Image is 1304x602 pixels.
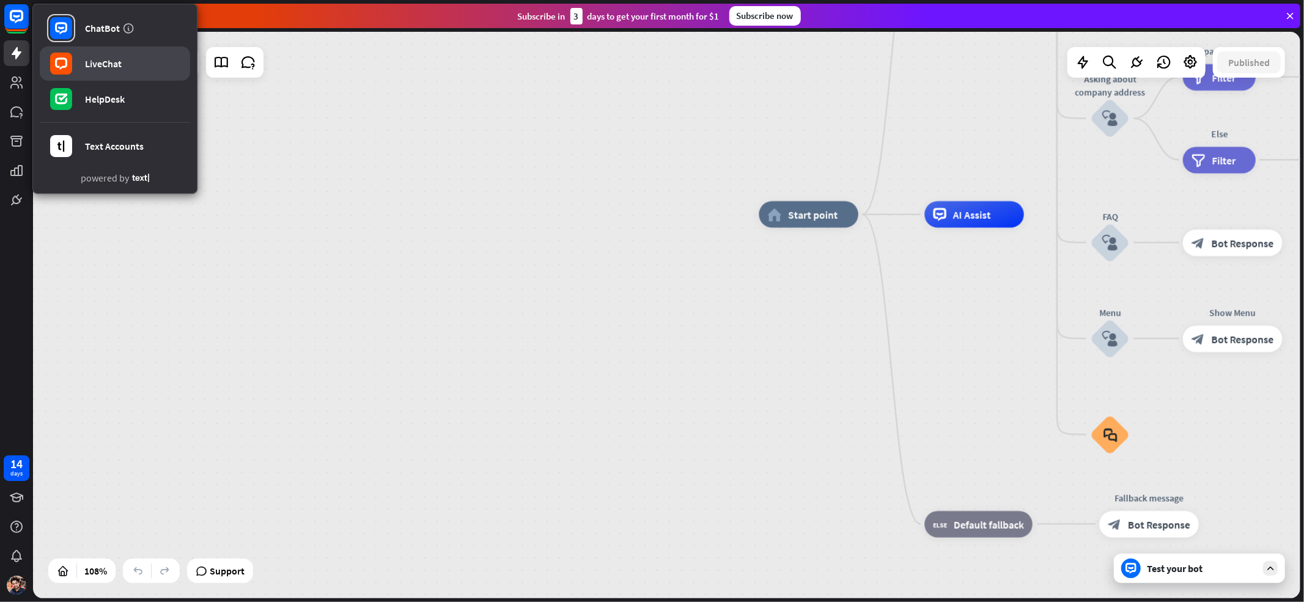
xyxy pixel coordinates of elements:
[1102,331,1118,347] i: block_user_input
[1103,427,1117,442] i: block_faq
[953,208,991,221] span: AI Assist
[570,8,583,24] div: 3
[81,561,111,581] div: 108%
[1212,236,1274,249] span: Bot Response
[4,455,29,481] a: 14 days
[518,8,720,24] div: Subscribe in days to get your first month for $1
[1212,70,1236,84] span: Filter
[1217,51,1281,73] button: Published
[1102,235,1118,251] i: block_user_input
[1192,70,1206,84] i: filter
[1070,210,1150,223] div: FAQ
[1192,332,1205,345] i: block_bot_response
[10,5,46,42] button: Open LiveChat chat widget
[1192,236,1205,249] i: block_bot_response
[729,6,801,26] div: Subscribe now
[934,517,948,530] i: block_fallback
[1173,306,1292,319] div: Show Menu
[788,208,838,221] span: Start point
[1147,562,1257,574] div: Test your bot
[1070,72,1150,98] div: Asking about company address
[1070,306,1150,319] div: Menu
[1173,127,1266,140] div: Else
[1212,153,1236,167] span: Filter
[210,561,245,581] span: Support
[1089,491,1209,504] div: Fallback message
[10,469,23,478] div: days
[1102,111,1118,127] i: block_user_input
[1128,517,1190,530] span: Bot Response
[1192,153,1206,167] i: filter
[1212,332,1274,345] span: Bot Response
[10,458,23,469] div: 14
[1173,44,1266,57] div: is Company Address?
[1108,517,1122,530] i: block_bot_response
[768,208,782,221] i: home_2
[954,517,1024,530] span: Default fallback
